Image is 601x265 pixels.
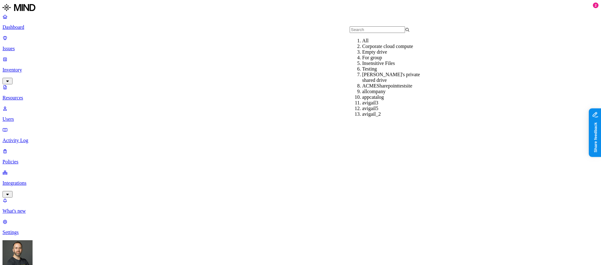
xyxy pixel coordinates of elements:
[3,95,598,101] p: Resources
[3,67,598,73] p: Inventory
[3,24,598,30] p: Dashboard
[362,61,422,66] div: Insensitive Files
[362,83,422,89] div: ACMESharepointtestsite
[3,230,598,235] p: Settings
[362,66,422,72] div: Testing
[362,55,422,61] div: For group
[593,3,598,8] div: 2
[3,3,598,14] a: MIND
[3,148,598,165] a: Policies
[3,159,598,165] p: Policies
[3,46,598,51] p: Issues
[3,198,598,214] a: What's new
[3,116,598,122] p: Users
[3,56,598,83] a: Inventory
[3,84,598,101] a: Resources
[3,219,598,235] a: Settings
[3,127,598,143] a: Activity Log
[3,14,598,30] a: Dashboard
[3,208,598,214] p: What's new
[362,111,422,117] div: avigail_2
[3,138,598,143] p: Activity Log
[3,106,598,122] a: Users
[362,38,422,44] div: All
[362,49,422,55] div: Empty drive
[362,72,422,83] div: [PERSON_NAME]'s private shared drive
[3,35,598,51] a: Issues
[362,94,422,100] div: appcatalog
[350,26,405,33] input: Search
[3,3,35,13] img: MIND
[362,100,422,106] div: avigail3
[362,44,422,49] div: Corporate cloud compute
[3,170,598,197] a: Integrations
[362,89,422,94] div: allcompany
[362,106,422,111] div: avigail5
[3,180,598,186] p: Integrations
